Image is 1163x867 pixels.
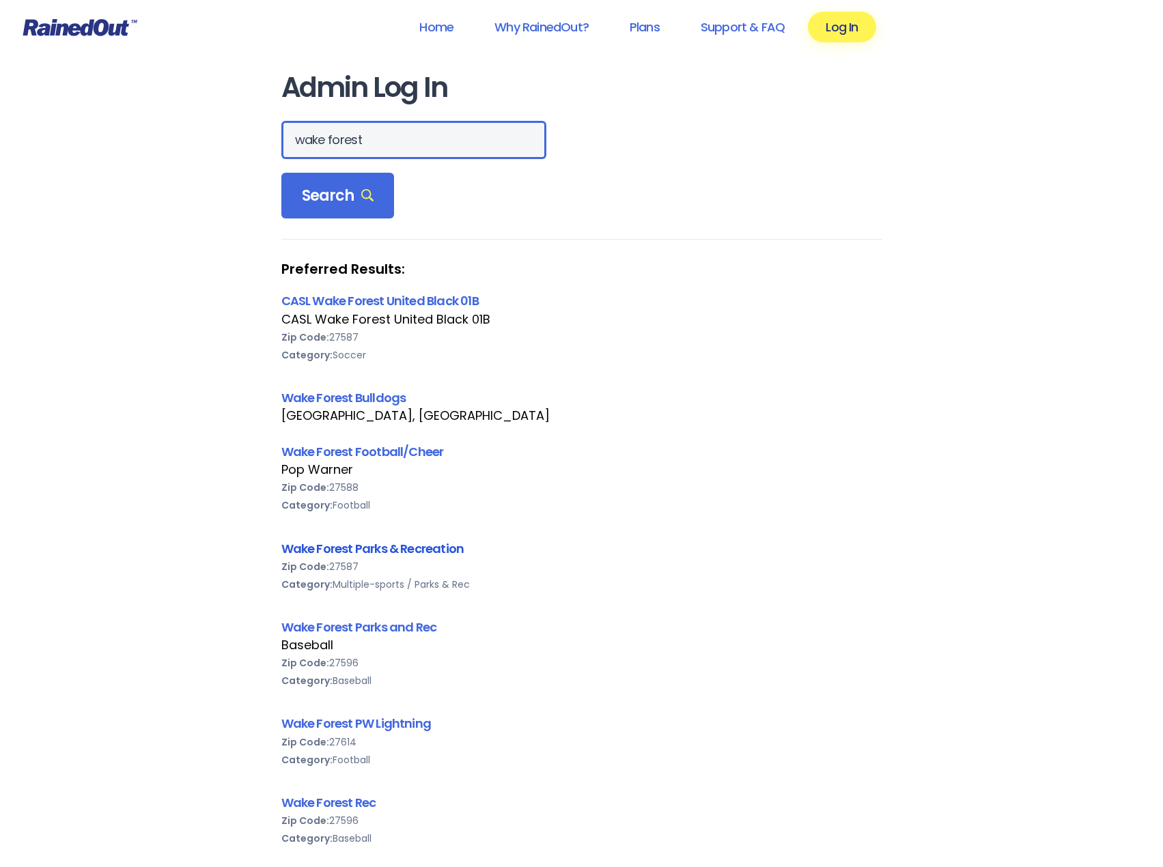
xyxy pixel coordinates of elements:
[402,12,471,42] a: Home
[281,733,882,751] div: 27614
[281,751,882,769] div: Football
[281,173,395,219] div: Search
[683,12,802,42] a: Support & FAQ
[281,540,464,557] a: Wake Forest Parks & Recreation
[281,674,333,687] b: Category:
[281,812,882,829] div: 27596
[281,578,333,591] b: Category:
[281,496,882,514] div: Football
[281,832,333,845] b: Category:
[281,121,546,159] input: Search Orgs…
[281,328,882,346] div: 27587
[281,558,882,575] div: 27587
[281,311,882,328] div: CASL Wake Forest United Black 01B
[281,814,329,827] b: Zip Code:
[281,714,882,733] div: Wake Forest PW Lightning
[281,715,432,732] a: Wake Forest PW Lightning
[281,346,882,364] div: Soccer
[281,735,329,749] b: Zip Code:
[281,793,882,812] div: Wake Forest Rec
[281,292,479,309] a: CASL Wake Forest United Black 01B
[281,292,882,310] div: CASL Wake Forest United Black 01B
[281,672,882,690] div: Baseball
[281,388,882,407] div: Wake Forest Bulldogs
[281,656,329,670] b: Zip Code:
[808,12,875,42] a: Log In
[281,539,882,558] div: Wake Forest Parks & Recreation
[281,794,376,811] a: Wake Forest Rec
[281,479,882,496] div: 27588
[302,186,374,205] span: Search
[281,618,882,636] div: Wake Forest Parks and Rec
[281,560,329,573] b: Zip Code:
[281,829,882,847] div: Baseball
[281,442,882,461] div: Wake Forest Football/Cheer
[281,443,444,460] a: Wake Forest Football/Cheer
[281,260,882,278] strong: Preferred Results:
[281,72,882,103] h1: Admin Log In
[281,461,882,479] div: Pop Warner
[281,330,329,344] b: Zip Code:
[281,654,882,672] div: 27596
[612,12,677,42] a: Plans
[281,619,437,636] a: Wake Forest Parks and Rec
[281,636,882,654] div: Baseball
[477,12,606,42] a: Why RainedOut?
[281,498,333,512] b: Category:
[281,407,882,425] div: [GEOGRAPHIC_DATA], [GEOGRAPHIC_DATA]
[281,575,882,593] div: Multiple-sports / Parks & Rec
[281,389,406,406] a: Wake Forest Bulldogs
[281,753,333,767] b: Category:
[281,348,333,362] b: Category:
[281,481,329,494] b: Zip Code:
